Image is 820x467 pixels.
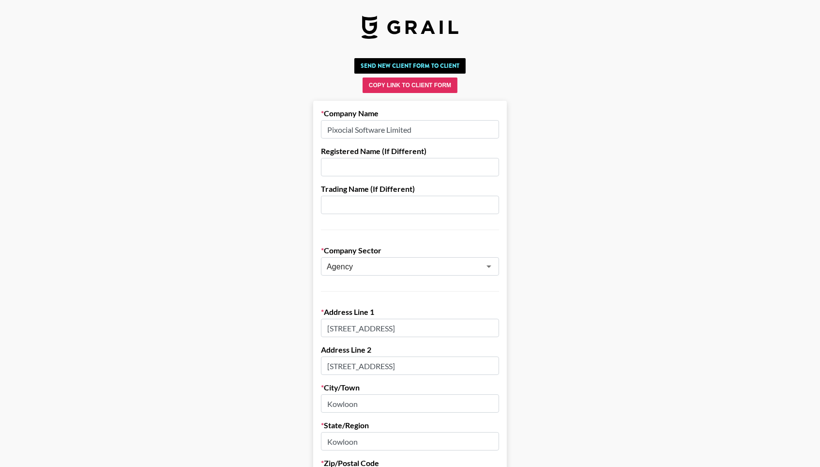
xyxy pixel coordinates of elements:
[321,420,499,430] label: State/Region
[321,246,499,255] label: Company Sector
[363,78,457,93] button: Copy Link to Client Form
[321,109,499,118] label: Company Name
[321,383,499,392] label: City/Town
[321,184,499,194] label: Trading Name (If Different)
[321,307,499,317] label: Address Line 1
[354,58,466,74] button: Send New Client Form to Client
[482,260,496,273] button: Open
[362,16,458,39] img: Grail Talent Logo
[321,345,499,355] label: Address Line 2
[321,146,499,156] label: Registered Name (If Different)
